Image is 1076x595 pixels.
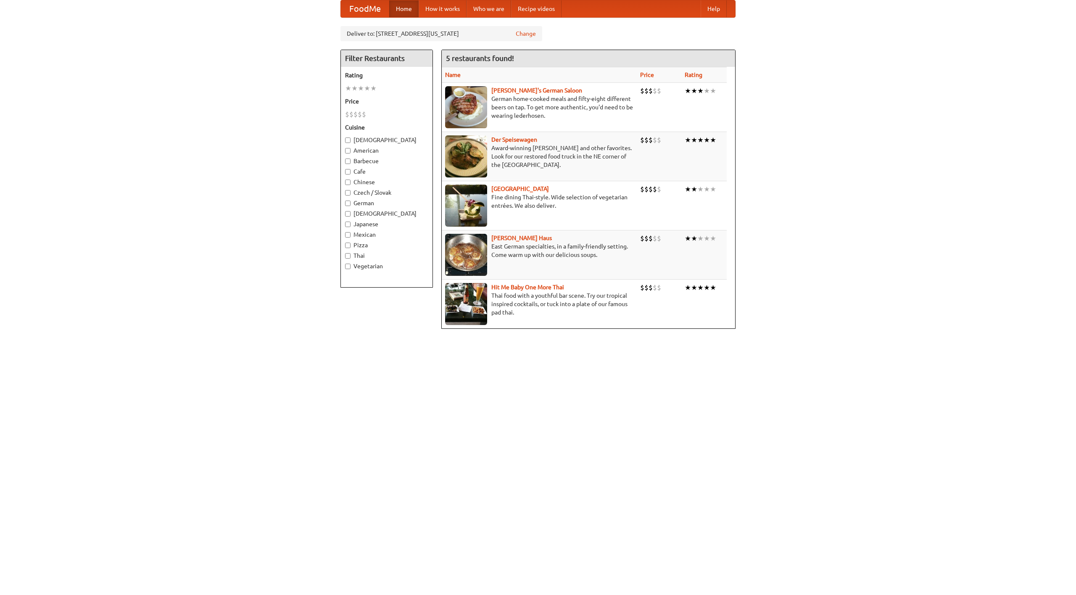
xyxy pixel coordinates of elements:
h4: Filter Restaurants [341,50,433,67]
li: $ [657,86,661,95]
label: Barbecue [345,157,428,165]
a: FoodMe [341,0,389,17]
li: $ [640,283,644,292]
div: Deliver to: [STREET_ADDRESS][US_STATE] [340,26,542,41]
a: [PERSON_NAME]'s German Saloon [491,87,582,94]
li: $ [644,135,649,145]
a: Change [516,29,536,38]
li: $ [353,110,358,119]
label: Czech / Slovak [345,188,428,197]
li: ★ [685,234,691,243]
img: babythai.jpg [445,283,487,325]
img: speisewagen.jpg [445,135,487,177]
label: Mexican [345,230,428,239]
li: ★ [364,84,370,93]
li: $ [657,234,661,243]
label: [DEMOGRAPHIC_DATA] [345,136,428,144]
ng-pluralize: 5 restaurants found! [446,54,514,62]
li: $ [649,283,653,292]
li: $ [649,234,653,243]
input: Barbecue [345,159,351,164]
li: ★ [704,234,710,243]
li: ★ [704,185,710,194]
p: Fine dining Thai-style. Wide selection of vegetarian entrées. We also deliver. [445,193,633,210]
h5: Rating [345,71,428,79]
li: ★ [691,283,697,292]
h5: Price [345,97,428,106]
a: [GEOGRAPHIC_DATA] [491,185,549,192]
li: ★ [704,283,710,292]
li: ★ [691,185,697,194]
li: ★ [358,84,364,93]
label: Vegetarian [345,262,428,270]
li: $ [644,283,649,292]
a: How it works [419,0,467,17]
li: $ [362,110,366,119]
a: Der Speisewagen [491,136,537,143]
li: ★ [685,283,691,292]
p: Award-winning [PERSON_NAME] and other favorites. Look for our restored food truck in the NE corne... [445,144,633,169]
li: ★ [691,234,697,243]
li: ★ [710,185,716,194]
li: ★ [685,185,691,194]
input: [DEMOGRAPHIC_DATA] [345,211,351,217]
img: esthers.jpg [445,86,487,128]
li: ★ [710,234,716,243]
a: Recipe videos [511,0,562,17]
li: $ [640,234,644,243]
li: $ [644,86,649,95]
p: German home-cooked meals and fifty-eight different beers on tap. To get more authentic, you'd nee... [445,95,633,120]
li: $ [653,234,657,243]
li: $ [649,135,653,145]
label: American [345,146,428,155]
li: ★ [704,135,710,145]
li: ★ [697,234,704,243]
li: ★ [691,135,697,145]
label: Chinese [345,178,428,186]
b: [PERSON_NAME] Haus [491,235,552,241]
li: $ [358,110,362,119]
a: Price [640,71,654,78]
label: German [345,199,428,207]
label: Japanese [345,220,428,228]
li: $ [653,135,657,145]
li: $ [640,86,644,95]
li: $ [649,185,653,194]
a: Hit Me Baby One More Thai [491,284,564,291]
li: $ [653,185,657,194]
li: ★ [710,283,716,292]
input: Thai [345,253,351,259]
li: ★ [697,86,704,95]
label: Cafe [345,167,428,176]
li: $ [649,86,653,95]
input: Mexican [345,232,351,238]
label: Pizza [345,241,428,249]
li: $ [653,283,657,292]
a: Help [701,0,727,17]
li: ★ [697,185,704,194]
li: ★ [370,84,377,93]
li: ★ [351,84,358,93]
li: $ [345,110,349,119]
li: $ [657,185,661,194]
p: Thai food with a youthful bar scene. Try our tropical inspired cocktails, or tuck into a plate of... [445,291,633,317]
li: ★ [710,86,716,95]
li: ★ [345,84,351,93]
li: ★ [697,283,704,292]
li: $ [644,185,649,194]
input: Vegetarian [345,264,351,269]
input: Czech / Slovak [345,190,351,196]
a: Who we are [467,0,511,17]
li: $ [657,135,661,145]
li: ★ [691,86,697,95]
li: $ [640,135,644,145]
li: ★ [685,135,691,145]
li: $ [349,110,353,119]
input: Japanese [345,222,351,227]
input: Pizza [345,243,351,248]
li: $ [640,185,644,194]
input: Chinese [345,180,351,185]
img: kohlhaus.jpg [445,234,487,276]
